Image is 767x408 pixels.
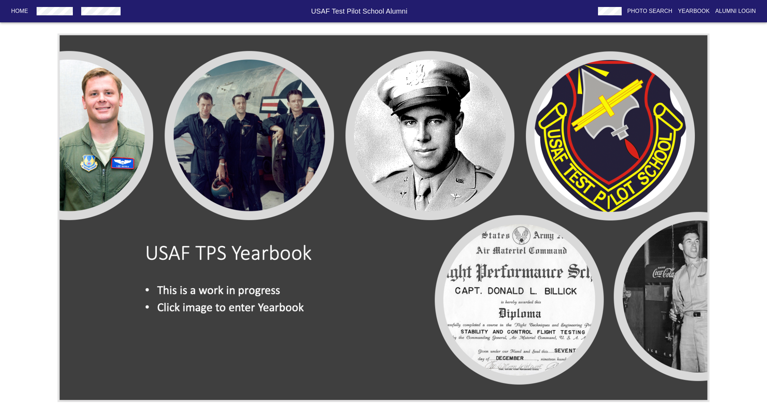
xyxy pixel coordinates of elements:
[11,7,28,15] p: Home
[627,7,673,15] p: Photo Search
[713,5,759,17] button: Alumni Login
[715,7,756,15] p: Alumni Login
[123,6,595,17] h6: USAF Test Pilot School Alumni
[624,5,675,17] button: Photo Search
[675,5,712,17] button: Yearbook
[57,33,710,402] img: yearbook-collage
[8,5,31,17] button: Home
[678,7,710,15] p: Yearbook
